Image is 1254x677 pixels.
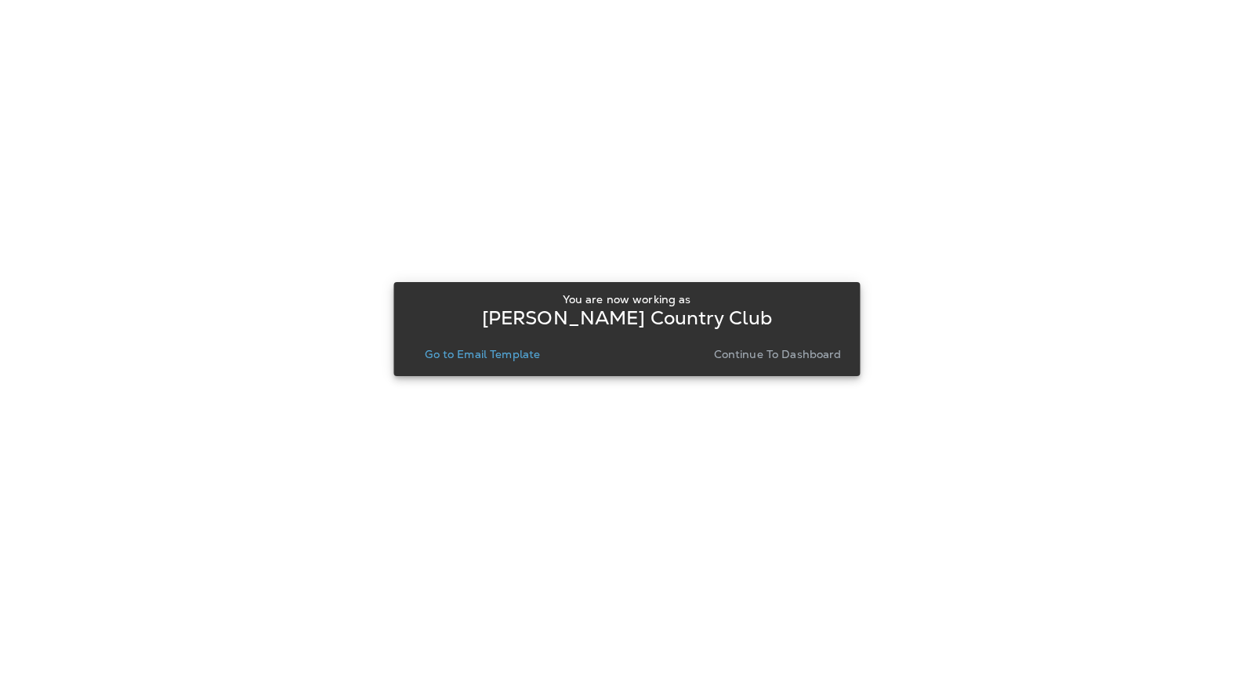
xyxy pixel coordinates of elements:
[708,343,848,365] button: Continue to Dashboard
[425,348,540,360] p: Go to Email Template
[482,312,773,324] p: [PERSON_NAME] Country Club
[714,348,842,360] p: Continue to Dashboard
[419,343,546,365] button: Go to Email Template
[563,293,690,306] p: You are now working as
